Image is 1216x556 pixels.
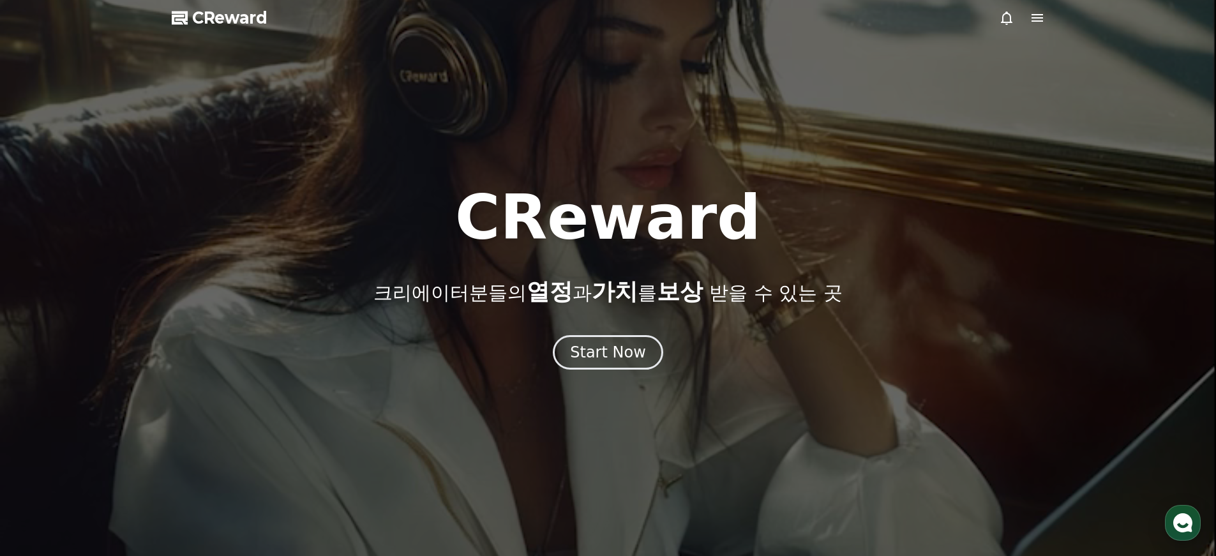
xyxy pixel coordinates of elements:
[455,187,761,248] h1: CReward
[553,335,663,370] button: Start Now
[373,279,842,304] p: 크리에이터분들의 과 를 받을 수 있는 곳
[192,8,267,28] span: CReward
[527,278,573,304] span: 열정
[592,278,638,304] span: 가치
[570,342,646,363] div: Start Now
[657,278,703,304] span: 보상
[553,348,663,360] a: Start Now
[172,8,267,28] a: CReward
